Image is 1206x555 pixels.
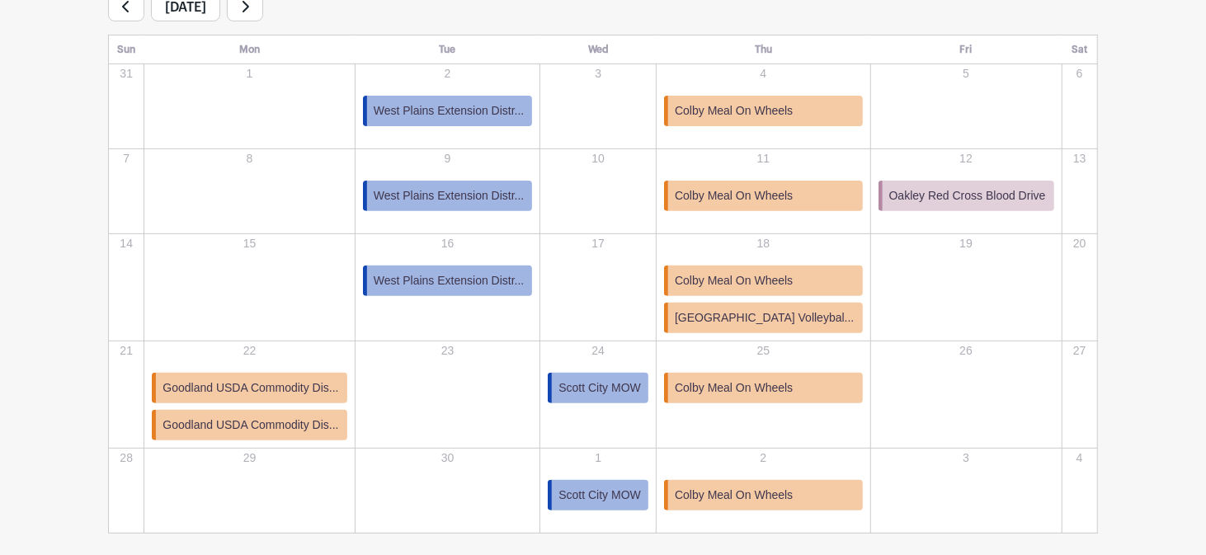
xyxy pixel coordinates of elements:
p: 9 [356,150,539,167]
p: 4 [1063,449,1096,467]
span: West Plains Extension Distr... [374,187,525,205]
p: 3 [541,65,655,82]
p: 26 [872,342,1061,360]
span: Oakley Red Cross Blood Drive [889,187,1046,205]
th: Sat [1062,35,1097,64]
p: 12 [872,150,1061,167]
th: Sun [109,35,144,64]
p: 29 [145,449,353,467]
a: [GEOGRAPHIC_DATA] Volleybal... [664,303,863,333]
p: 8 [145,150,353,167]
th: Fri [870,35,1062,64]
p: 2 [356,65,539,82]
a: Colby Meal On Wheels [664,480,863,510]
p: 14 [110,235,143,252]
a: West Plains Extension Distr... [363,96,533,126]
p: 17 [541,235,655,252]
p: 16 [356,235,539,252]
a: Oakley Red Cross Blood Drive [879,181,1054,211]
a: Scott City MOW [548,480,648,510]
p: 6 [1063,65,1096,82]
a: West Plains Extension Distr... [363,266,533,296]
p: 22 [145,342,353,360]
span: Scott City MOW [558,379,641,397]
p: 24 [541,342,655,360]
a: Goodland USDA Commodity Dis... [152,373,346,403]
span: West Plains Extension Distr... [374,102,525,120]
th: Thu [657,35,871,64]
th: Wed [540,35,657,64]
a: Colby Meal On Wheels [664,266,863,296]
p: 7 [110,150,143,167]
th: Tue [355,35,540,64]
p: 30 [356,449,539,467]
p: 25 [657,342,869,360]
a: West Plains Extension Distr... [363,181,533,211]
span: Goodland USDA Commodity Dis... [163,416,338,434]
span: Colby Meal On Wheels [675,487,793,504]
p: 23 [356,342,539,360]
a: Scott City MOW [548,373,648,403]
span: Colby Meal On Wheels [675,102,793,120]
span: Goodland USDA Commodity Dis... [163,379,338,397]
p: 11 [657,150,869,167]
p: 3 [872,449,1061,467]
p: 28 [110,449,143,467]
th: Mon [144,35,355,64]
p: 19 [872,235,1061,252]
p: 1 [145,65,353,82]
a: Colby Meal On Wheels [664,373,863,403]
p: 18 [657,235,869,252]
p: 27 [1063,342,1096,360]
p: 10 [541,150,655,167]
p: 20 [1063,235,1096,252]
p: 1 [541,449,655,467]
a: Colby Meal On Wheels [664,181,863,211]
span: Colby Meal On Wheels [675,379,793,397]
a: Colby Meal On Wheels [664,96,863,126]
p: 5 [872,65,1061,82]
p: 13 [1063,150,1096,167]
p: 31 [110,65,143,82]
p: 21 [110,342,143,360]
p: 4 [657,65,869,82]
p: 15 [145,235,353,252]
span: [GEOGRAPHIC_DATA] Volleybal... [675,309,854,327]
span: Scott City MOW [558,487,641,504]
span: West Plains Extension Distr... [374,272,525,289]
span: Colby Meal On Wheels [675,272,793,289]
span: Colby Meal On Wheels [675,187,793,205]
a: Goodland USDA Commodity Dis... [152,410,346,440]
p: 2 [657,449,869,467]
